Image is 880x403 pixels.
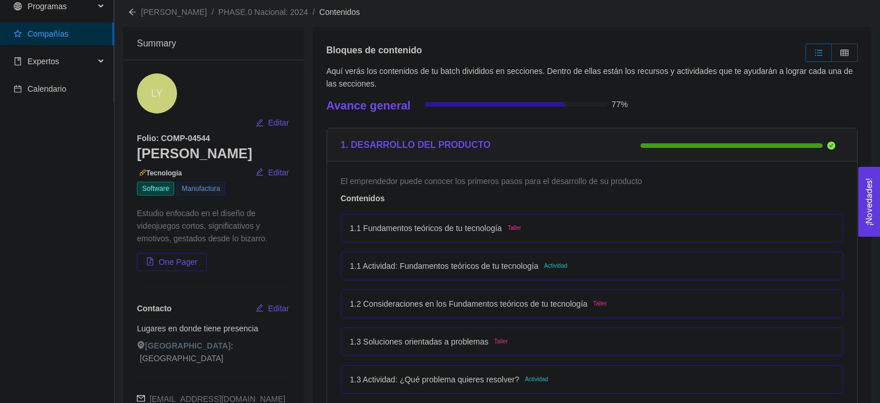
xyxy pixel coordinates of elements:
[137,169,182,177] span: Tecnología
[14,57,22,65] span: book
[525,375,548,384] span: Actividad
[350,373,520,386] p: 1.3 Actividad: ¿Qué problema quieres resolver?
[255,114,290,132] button: editEditar
[255,299,290,318] button: editEditar
[137,304,172,313] span: Contacto
[137,324,258,333] span: Lugares en donde tiene presencia
[27,29,69,38] span: Compañías
[14,30,22,38] span: star
[137,27,290,60] div: Summary
[350,335,489,348] p: 1.3 Soluciones orientadas a problemas
[268,116,289,129] span: Editar
[27,57,59,66] span: Expertos
[312,7,315,17] span: /
[341,140,491,150] strong: 1. DESARROLLO DEL PRODUCTO
[255,163,290,182] button: editEditar
[146,257,154,267] span: file-pdf
[141,7,207,17] span: [PERSON_NAME]
[256,168,264,177] span: edit
[137,341,145,349] span: environment
[137,394,145,402] span: mail
[544,261,568,271] span: Actividad
[350,298,588,310] p: 1.2 Consideraciones en los Fundamentos teóricos de tu tecnología
[319,7,360,17] span: Contenidos
[256,304,264,313] span: edit
[176,182,225,195] span: Manufactura
[827,142,835,150] span: check-circle
[137,339,233,352] span: [GEOGRAPHIC_DATA]:
[137,182,174,195] span: Software
[494,337,508,346] span: Taller
[14,2,22,10] span: global
[211,7,214,17] span: /
[327,66,853,88] span: Aquí verás los contenidos de tu batch divididos en secciones. Dentro de ellas están los recursos ...
[815,49,823,57] span: unordered-list
[612,100,628,108] span: 77%
[268,302,289,315] span: Editar
[151,73,163,114] span: LY
[341,177,642,186] span: El emprendedor puede conocer los primeros pasos para el desarrollo de su producto
[137,253,207,271] button: file-pdfOne Pager
[139,169,146,176] span: api
[327,44,422,57] h5: Bloques de contenido
[327,97,411,114] h4: Avance general
[137,207,290,245] div: Estudio enfocado en el diseño de videojuegos cortos, significativos y emotivos, gestados desde lo...
[137,144,290,163] h3: [PERSON_NAME]
[350,222,502,234] p: 1.1 Fundamentos teóricos de tu tecnología
[137,134,210,143] strong: Folio: COMP-04544
[858,167,880,237] button: Open Feedback Widget
[159,256,198,268] span: One Pager
[508,224,521,233] span: Taller
[350,260,539,272] p: 1.1 Actividad: Fundamentos teóricos de tu tecnología
[268,166,289,179] span: Editar
[140,352,223,365] span: [GEOGRAPHIC_DATA]
[840,49,848,57] span: table
[14,85,22,93] span: calendar
[27,2,66,11] span: Programas
[341,194,385,203] strong: Contenidos
[593,299,607,308] span: Taller
[218,7,308,17] span: PHASE.0 Nacional: 2024
[256,119,264,128] span: edit
[27,84,66,93] span: Calendario
[128,8,136,16] span: arrow-left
